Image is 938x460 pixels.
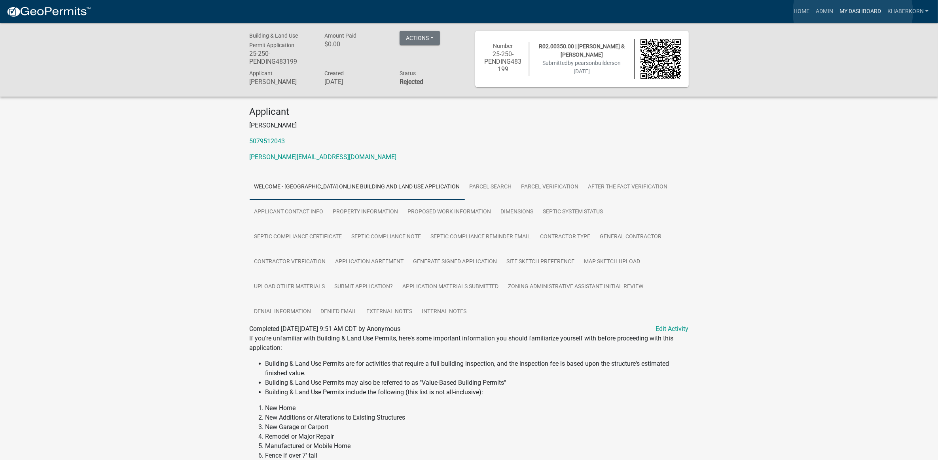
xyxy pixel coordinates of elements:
[265,422,689,432] li: New Garage or Carport
[504,274,648,300] a: Zoning Administrative Assistant Initial Review
[539,43,625,58] span: R02.00350.00 | [PERSON_NAME] & [PERSON_NAME]
[400,31,440,45] button: Actions
[265,359,689,378] li: Building & Land Use Permits are for activities that require a full building inspection, and the i...
[347,224,426,250] a: Septic Compliance Note
[584,175,673,200] a: After the Fact Verification
[250,153,397,161] a: [PERSON_NAME][EMAIL_ADDRESS][DOMAIN_NAME]
[250,249,331,275] a: Contractor Verfication
[265,413,689,422] li: New Additions or Alterations to Existing Structures
[250,78,313,86] h6: [PERSON_NAME]
[417,299,472,325] a: Internal Notes
[496,200,538,225] a: Dimensions
[324,78,388,86] h6: [DATE]
[250,137,285,145] a: 5079512043
[362,299,417,325] a: External Notes
[403,200,496,225] a: Proposed Work Information
[331,249,409,275] a: Application Agreement
[517,175,584,200] a: Parcel Verification
[250,274,330,300] a: Upload Other Materials
[250,325,401,333] span: Completed [DATE][DATE] 9:51 AM CDT by Anonymous
[250,175,465,200] a: Welcome - [GEOGRAPHIC_DATA] Online Building and Land Use Application
[595,224,667,250] a: General contractor
[250,32,298,48] span: Building & Land Use Permit Application
[790,4,813,19] a: Home
[250,70,273,76] span: Applicant
[836,4,884,19] a: My Dashboard
[398,274,504,300] a: Application Materials Submitted
[316,299,362,325] a: Denied Email
[656,324,689,334] a: Edit Activity
[265,432,689,441] li: Remodel or Major Repair
[465,175,517,200] a: Parcel search
[493,43,513,49] span: Number
[324,70,344,76] span: Created
[640,39,681,79] img: QR code
[250,106,689,118] h4: Applicant
[502,249,580,275] a: Site Sketch Preference
[400,78,423,86] strong: Rejected
[813,4,836,19] a: Admin
[330,274,398,300] a: Submit Application?
[580,249,645,275] a: Map Sketch Upload
[426,224,536,250] a: Septic Compliance Reminder Email
[250,50,313,65] h6: 25-250-PENDING483199
[250,334,689,353] p: If you're unfamiliar with Building & Land Use Permits, here's some important information you shou...
[324,40,388,48] h6: $0.00
[265,378,689,388] li: Building & Land Use Permits may also be referred to as "Value-Based Building Permits"
[328,200,403,225] a: Property Information
[250,224,347,250] a: Septic Compliance Certificate
[543,60,621,74] span: Submitted on [DATE]
[400,70,416,76] span: Status
[483,50,523,73] h6: 25-250-PENDING483199
[250,200,328,225] a: Applicant Contact Info
[265,388,689,397] li: Building & Land Use Permits include the following (this list is not all-inclusive):
[409,249,502,275] a: Generate Signed Application
[265,403,689,413] li: New Home
[538,200,608,225] a: Septic System Status
[884,4,932,19] a: khaberkorn
[324,32,356,39] span: Amount Paid
[250,299,316,325] a: Denial Information
[250,121,689,130] p: [PERSON_NAME]
[265,441,689,451] li: Manufactured or Mobile Home
[536,224,595,250] a: Contractor Type
[568,60,615,66] span: by pearsonbuilders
